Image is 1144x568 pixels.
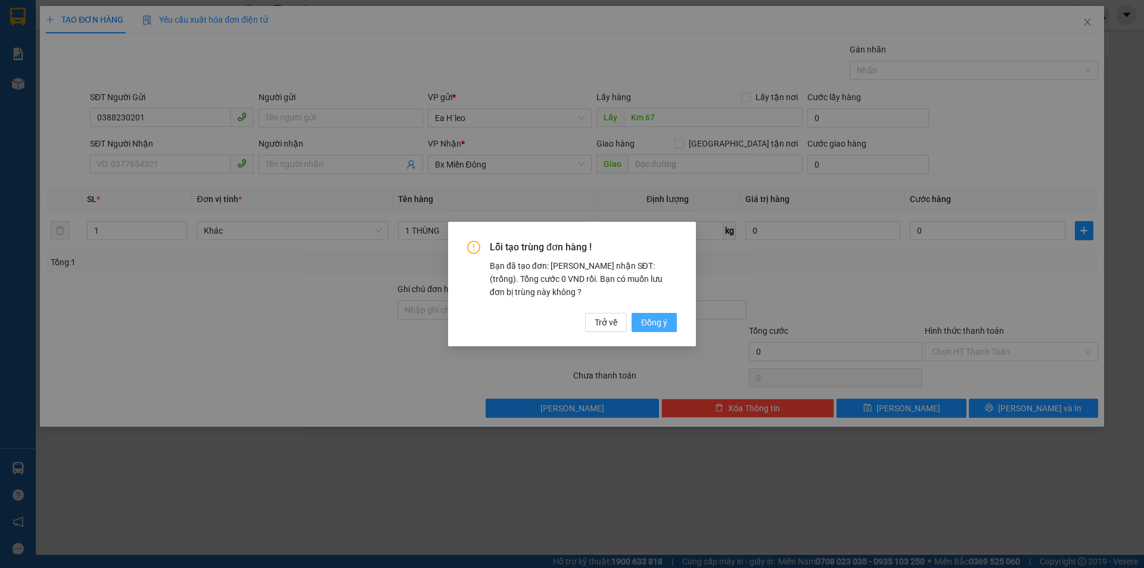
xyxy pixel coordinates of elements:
[467,241,480,254] span: exclamation-circle
[490,259,677,299] div: Bạn đã tạo đơn: [PERSON_NAME] nhận SĐT: (trống). Tổng cước 0 VND rồi. Bạn có muốn lưu đơn bị trùn...
[585,313,627,332] button: Trở về
[632,313,677,332] button: Đồng ý
[595,316,617,329] span: Trở về
[490,241,677,254] span: Lỗi tạo trùng đơn hàng !
[641,316,667,329] span: Đồng ý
